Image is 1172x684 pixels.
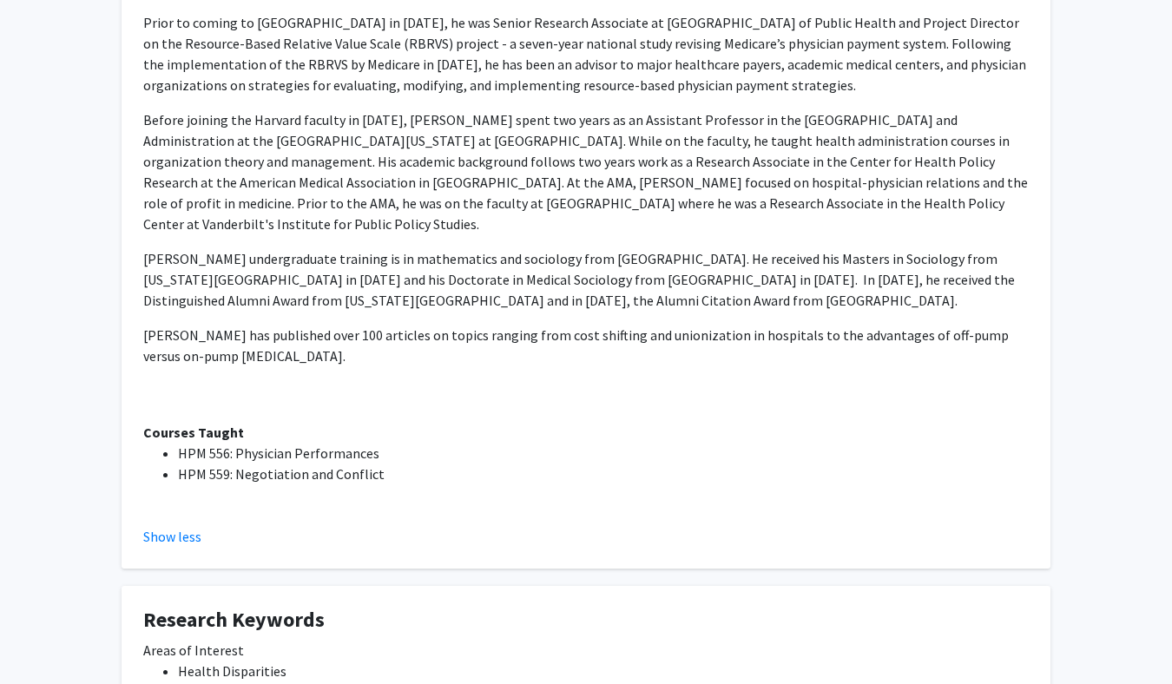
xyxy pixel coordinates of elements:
[13,606,74,671] iframe: Chat
[178,661,1029,681] li: Health Disparities
[143,608,1029,633] h4: Research Keywords
[143,424,244,441] strong: Courses Taught
[178,443,1029,464] li: HPM 556: Physician Performances
[143,526,201,547] button: Show less
[178,464,1029,484] li: HPM 559: Negotiation and Conflict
